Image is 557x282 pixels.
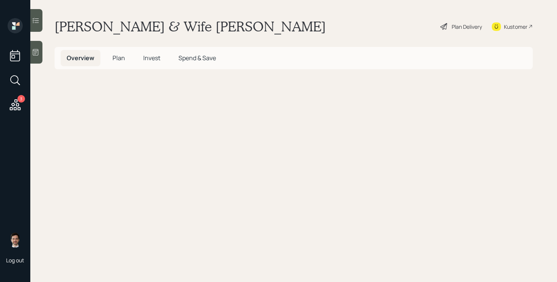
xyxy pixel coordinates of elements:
[67,54,94,62] span: Overview
[55,18,326,35] h1: [PERSON_NAME] & Wife [PERSON_NAME]
[17,95,25,103] div: 3
[6,257,24,264] div: Log out
[143,54,160,62] span: Invest
[8,232,23,248] img: jonah-coleman-headshot.png
[178,54,216,62] span: Spend & Save
[452,23,482,31] div: Plan Delivery
[113,54,125,62] span: Plan
[504,23,527,31] div: Kustomer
